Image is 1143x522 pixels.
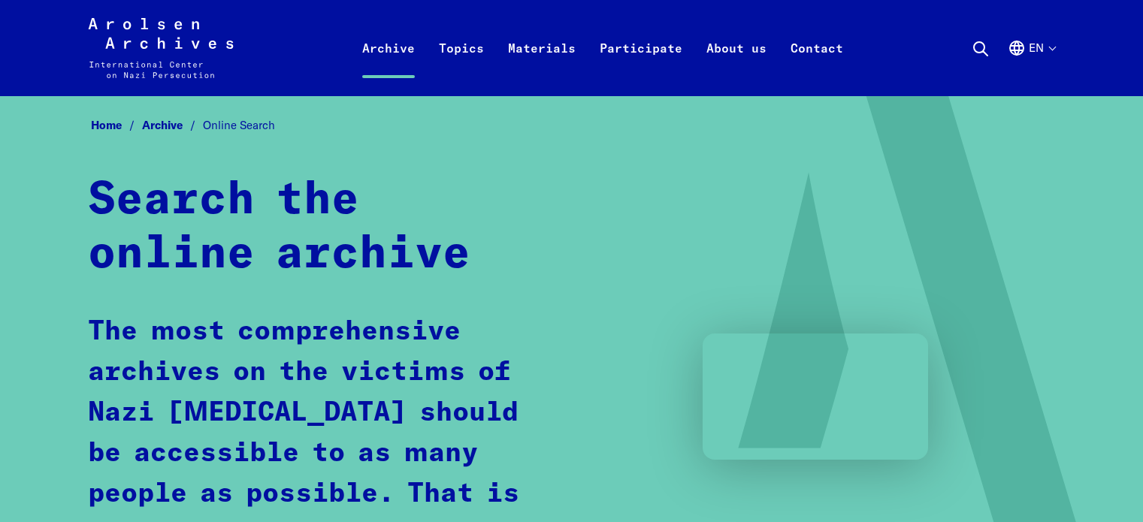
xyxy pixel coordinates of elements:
a: Materials [496,36,588,96]
a: Participate [588,36,694,96]
a: Archive [350,36,427,96]
span: Online Search [203,118,275,132]
button: English, language selection [1008,39,1055,93]
a: Home [91,118,142,132]
strong: Search the online archive [88,178,470,277]
nav: Breadcrumb [88,114,1056,137]
a: Contact [779,36,855,96]
a: Archive [142,118,203,132]
a: Topics [427,36,496,96]
a: About us [694,36,779,96]
nav: Primary [350,18,855,78]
